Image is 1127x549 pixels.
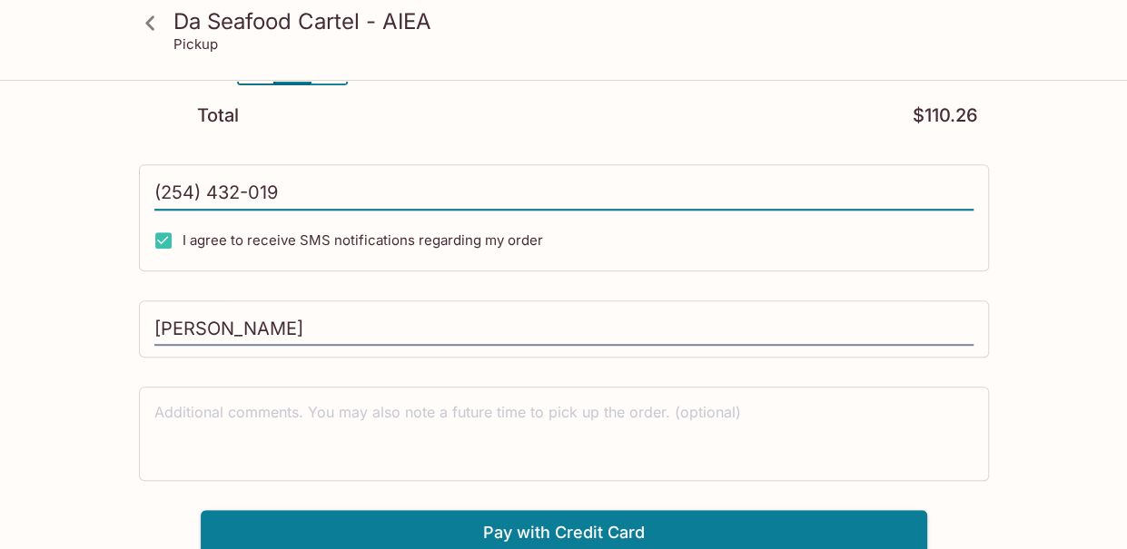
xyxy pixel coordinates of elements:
[197,107,239,124] p: Total
[913,107,978,124] p: $110.26
[154,312,974,347] input: Enter first and last name
[183,231,543,249] span: I agree to receive SMS notifications regarding my order
[173,7,985,35] h3: Da Seafood Cartel - AIEA
[154,176,974,211] input: Enter phone number
[173,35,218,53] p: Pickup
